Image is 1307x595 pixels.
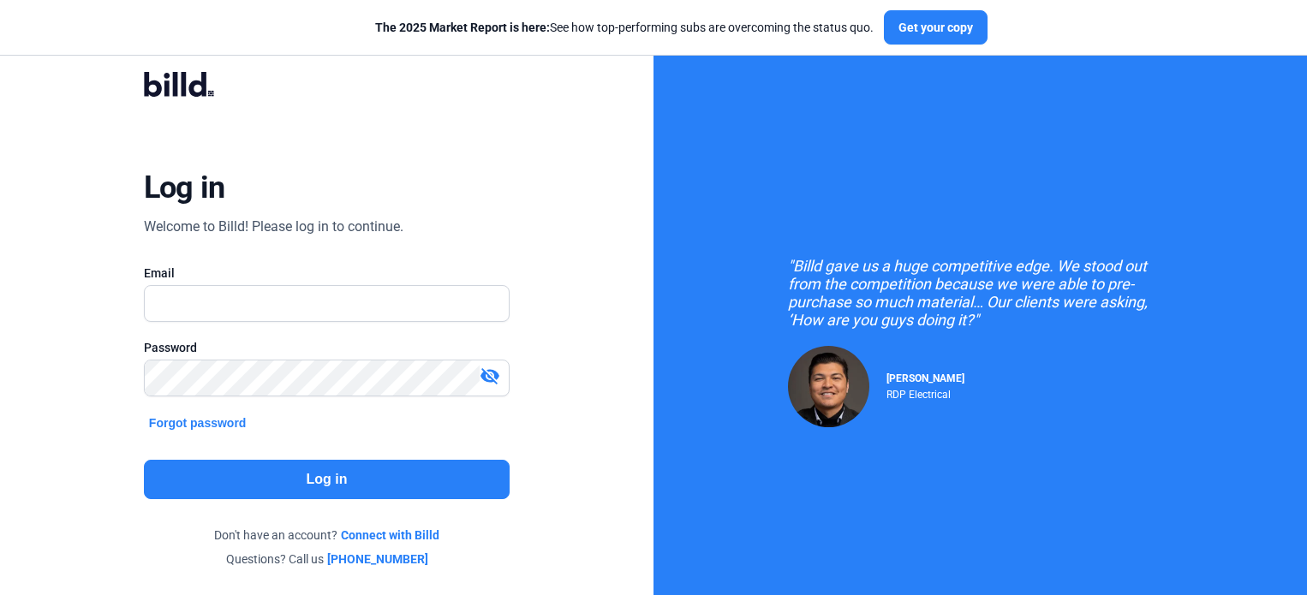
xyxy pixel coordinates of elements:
[144,527,510,544] div: Don't have an account?
[884,10,988,45] button: Get your copy
[788,257,1173,329] div: "Billd gave us a huge competitive edge. We stood out from the competition because we were able to...
[886,384,964,401] div: RDP Electrical
[144,169,225,206] div: Log in
[886,372,964,384] span: [PERSON_NAME]
[144,339,510,356] div: Password
[480,366,500,386] mat-icon: visibility_off
[144,460,510,499] button: Log in
[375,19,874,36] div: See how top-performing subs are overcoming the status quo.
[341,527,439,544] a: Connect with Billd
[144,217,403,237] div: Welcome to Billd! Please log in to continue.
[788,346,869,427] img: Raul Pacheco
[144,414,252,432] button: Forgot password
[144,265,510,282] div: Email
[144,550,510,568] div: Questions? Call us
[327,550,428,568] a: [PHONE_NUMBER]
[375,21,550,34] span: The 2025 Market Report is here:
